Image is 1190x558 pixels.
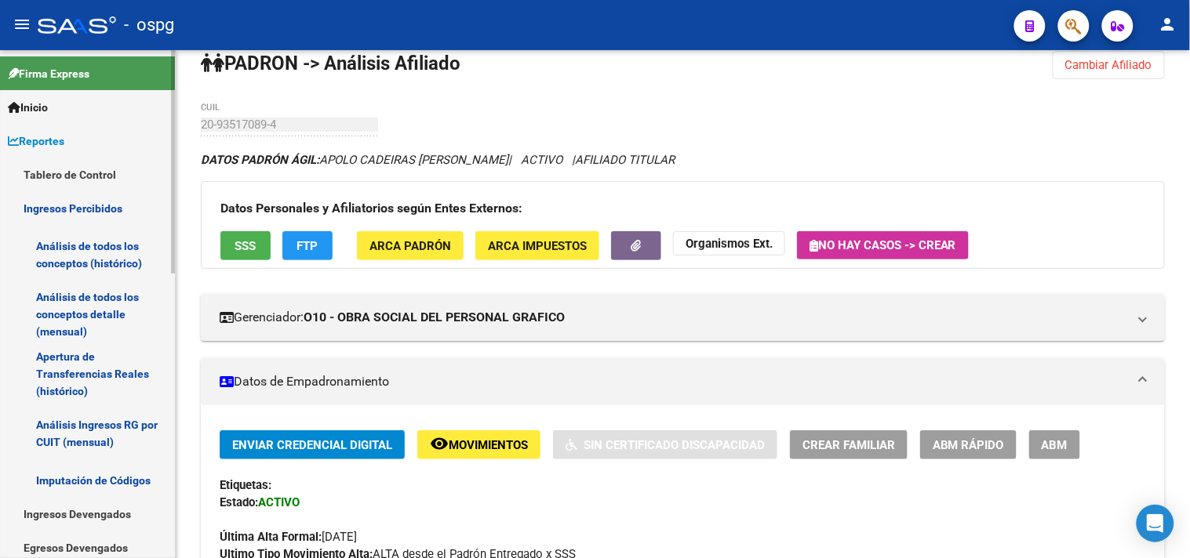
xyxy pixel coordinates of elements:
[1065,58,1152,72] span: Cambiar Afiliado
[304,309,565,326] strong: O10 - OBRA SOCIAL DEL PERSONAL GRAFICO
[201,153,675,167] i: | ACTIVO |
[575,153,675,167] span: AFILIADO TITULAR
[475,231,599,260] button: ARCA Impuestos
[797,231,969,259] button: No hay casos -> Crear
[220,197,1145,219] h3: Datos Personales y Afiliatorios según Entes Externos:
[201,153,508,167] span: APOLO CADEIRAS [PERSON_NAME]
[201,153,319,167] strong: DATOS PADRÓN ÁGIL:
[8,65,89,82] span: Firma Express
[201,53,460,74] strong: PADRON -> Análisis Afiliado
[220,478,271,492] strong: Etiquetas:
[1137,505,1174,542] div: Open Intercom Messenger
[282,231,333,260] button: FTP
[686,237,773,251] strong: Organismos Ext.
[1029,430,1080,459] button: ABM
[673,231,785,255] button: Organismos Ext.
[220,530,322,544] strong: Última Alta Formal:
[933,438,1004,452] span: ABM Rápido
[8,99,48,116] span: Inicio
[13,15,31,34] mat-icon: menu
[1053,51,1165,79] button: Cambiar Afiliado
[920,430,1017,459] button: ABM Rápido
[8,132,64,150] span: Reportes
[258,495,300,509] strong: ACTIVO
[220,373,1127,390] mat-panel-title: Datos de Empadronamiento
[449,438,528,452] span: Movimientos
[357,231,464,260] button: ARCA Padrón
[220,231,271,260] button: SSS
[220,495,258,509] strong: Estado:
[220,309,1127,326] mat-panel-title: Gerenciador:
[201,358,1165,405] mat-expansion-panel-header: Datos de Empadronamiento
[553,430,777,459] button: Sin Certificado Discapacidad
[235,239,257,253] span: SSS
[810,238,956,252] span: No hay casos -> Crear
[297,239,318,253] span: FTP
[802,438,895,452] span: Crear Familiar
[201,294,1165,341] mat-expansion-panel-header: Gerenciador:O10 - OBRA SOCIAL DEL PERSONAL GRAFICO
[220,430,405,459] button: Enviar Credencial Digital
[232,438,392,452] span: Enviar Credencial Digital
[584,438,765,452] span: Sin Certificado Discapacidad
[369,239,451,253] span: ARCA Padrón
[790,430,908,459] button: Crear Familiar
[220,530,357,544] span: [DATE]
[1159,15,1177,34] mat-icon: person
[430,434,449,453] mat-icon: remove_red_eye
[124,8,174,42] span: - ospg
[488,239,587,253] span: ARCA Impuestos
[417,430,540,459] button: Movimientos
[1042,438,1068,452] span: ABM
